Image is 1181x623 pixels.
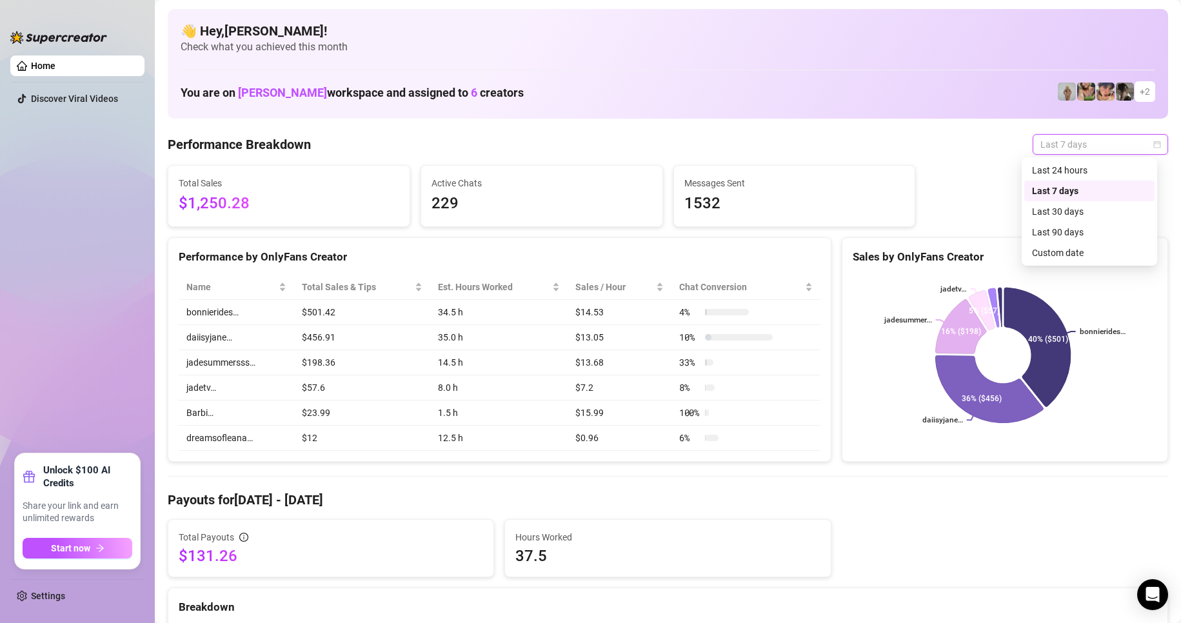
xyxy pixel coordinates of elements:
text: jadesummer... [883,315,931,324]
span: Check what you achieved this month [181,40,1155,54]
img: logo-BBDzfeDw.svg [10,31,107,44]
span: gift [23,470,35,483]
img: dreamsofleana [1077,83,1095,101]
div: Performance by OnlyFans Creator [179,248,820,266]
td: 34.5 h [430,300,568,325]
div: Last 30 days [1024,201,1155,222]
td: 1.5 h [430,400,568,426]
img: bonnierides [1097,83,1115,101]
td: 35.0 h [430,325,568,350]
td: 12.5 h [430,426,568,451]
td: $7.2 [568,375,671,400]
img: Barbi [1058,83,1076,101]
span: $131.26 [179,546,483,566]
text: bonnierides… [1080,327,1126,336]
a: Settings [31,591,65,601]
h4: 👋 Hey, [PERSON_NAME] ! [181,22,1155,40]
td: 14.5 h [430,350,568,375]
div: Last 7 days [1024,181,1155,201]
th: Sales / Hour [568,275,671,300]
td: 8.0 h [430,375,568,400]
div: Last 90 days [1024,222,1155,242]
span: [PERSON_NAME] [238,86,327,99]
h1: You are on workspace and assigned to creators [181,86,524,100]
span: Last 7 days [1040,135,1160,154]
a: Discover Viral Videos [31,94,118,104]
span: 6 [471,86,477,99]
span: 6 % [679,431,700,445]
td: $12 [294,426,430,451]
span: Chat Conversion [679,280,802,294]
td: jadetv… [179,375,294,400]
span: + 2 [1140,84,1150,99]
th: Total Sales & Tips [294,275,430,300]
td: $198.36 [294,350,430,375]
h4: Performance Breakdown [168,135,311,153]
strong: Unlock $100 AI Credits [43,464,132,489]
td: dreamsofleana… [179,426,294,451]
span: Total Payouts [179,530,234,544]
span: 33 % [679,355,700,370]
th: Name [179,275,294,300]
span: 229 [432,192,652,216]
span: info-circle [239,533,248,542]
span: 37.5 [515,546,820,566]
span: Sales / Hour [575,280,653,294]
span: arrow-right [95,544,104,553]
span: 10 % [679,330,700,344]
td: Barbi… [179,400,294,426]
text: daiisyjane… [922,416,963,425]
span: 4 % [679,305,700,319]
span: Active Chats [432,176,652,190]
span: Messages Sent [684,176,905,190]
div: Custom date [1024,242,1155,263]
div: Est. Hours Worked [438,280,550,294]
span: 8 % [679,381,700,395]
td: $13.68 [568,350,671,375]
span: $1,250.28 [179,192,399,216]
td: $57.6 [294,375,430,400]
img: daiisyjane [1116,83,1134,101]
th: Chat Conversion [671,275,820,300]
div: Open Intercom Messenger [1137,579,1168,610]
h4: Payouts for [DATE] - [DATE] [168,491,1168,509]
td: $15.99 [568,400,671,426]
text: jadetv… [940,284,966,293]
span: calendar [1153,141,1161,148]
td: $13.05 [568,325,671,350]
div: Last 24 hours [1024,160,1155,181]
td: $501.42 [294,300,430,325]
span: Start now [51,543,90,553]
span: 1532 [684,192,905,216]
div: Custom date [1032,246,1147,260]
span: 100 % [679,406,700,420]
td: $456.91 [294,325,430,350]
span: Total Sales & Tips [302,280,412,294]
div: Last 24 hours [1032,163,1147,177]
div: Last 7 days [1032,184,1147,198]
td: bonnierides… [179,300,294,325]
td: $23.99 [294,400,430,426]
span: Total Sales [179,176,399,190]
div: Last 90 days [1032,225,1147,239]
span: Hours Worked [515,530,820,544]
span: Name [186,280,276,294]
button: Start nowarrow-right [23,538,132,559]
td: $0.96 [568,426,671,451]
td: daiisyjane… [179,325,294,350]
td: $14.53 [568,300,671,325]
td: jadesummersss… [179,350,294,375]
a: Home [31,61,55,71]
span: Share your link and earn unlimited rewards [23,500,132,525]
div: Last 30 days [1032,204,1147,219]
div: Breakdown [179,598,1157,616]
div: Sales by OnlyFans Creator [853,248,1157,266]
